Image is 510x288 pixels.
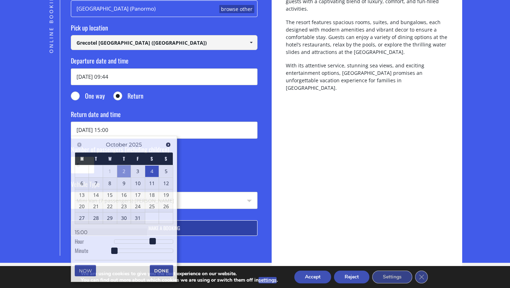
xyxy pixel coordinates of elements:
a: 31 [131,212,145,224]
a: Next [164,140,173,149]
p: With its attentive service, stunning sea views, and exciting entertainment options, [GEOGRAPHIC_D... [286,62,448,98]
a: 28 [89,212,103,224]
button: Reject [334,271,369,283]
dt: Hour [75,238,114,247]
input: Select pickup location [71,35,257,50]
a: 23 [117,201,131,212]
a: 7 [89,178,103,189]
a: 24 [131,201,145,212]
span: Thursday [123,155,125,162]
a: 29 [103,212,117,224]
span: 1 [103,166,117,177]
a: 4 [145,166,159,177]
a: 17 [131,189,145,201]
a: 18 [145,189,159,201]
label: Return [113,92,143,104]
button: settings [259,277,277,283]
a: browse other [219,5,254,13]
dt: Minute [75,247,114,256]
span: Next [165,142,171,148]
a: 30 [117,212,131,224]
p: The resort features spacious rooms, suites, and bungalows, each designed with modern amenities an... [286,18,448,62]
a: 6 [75,178,89,189]
button: Close GDPR Cookie Banner [415,271,428,283]
button: Settings [372,271,412,283]
a: 21 [89,201,103,212]
a: 16 [117,189,131,201]
a: 3 [131,166,145,177]
a: 20 [75,201,89,212]
p: We are using cookies to give you the best experience on our website. [81,271,278,277]
span: 2025 [129,141,142,148]
a: 13 [75,189,89,201]
a: 22 [103,201,117,212]
button: Accept [294,271,331,283]
span: Monday [80,155,84,162]
div: [GEOGRAPHIC_DATA] (Panormo) [71,0,257,17]
a: 25 [145,201,159,212]
a: 26 [159,201,173,212]
button: Done [150,265,173,276]
a: 12 [159,178,173,189]
a: 11 [145,178,159,189]
span: Saturday [151,155,153,162]
a: 14 [89,189,103,201]
a: 19 [159,189,173,201]
label: Pick up location [71,23,257,35]
a: 2 [117,165,131,177]
label: Return date and time [71,110,257,122]
button: Now [75,265,96,276]
a: 10 [131,178,145,189]
p: You can find out more about which cookies we are using or switch them off in . [81,277,278,283]
a: 9 [117,178,131,189]
a: 15 [103,189,117,201]
a: 27 [75,212,89,224]
span: October [106,141,127,148]
label: One way [71,92,105,104]
span: Previous [76,142,82,148]
a: 8 [103,178,117,189]
span: Tuesday [95,155,97,162]
a: Previous [75,140,84,149]
a: Show All Items [245,35,257,50]
span: Wednesday [108,155,112,162]
span: Friday [137,155,139,162]
label: Departure date and time [71,56,257,68]
a: 5 [159,166,173,177]
span: Sunday [165,155,167,162]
